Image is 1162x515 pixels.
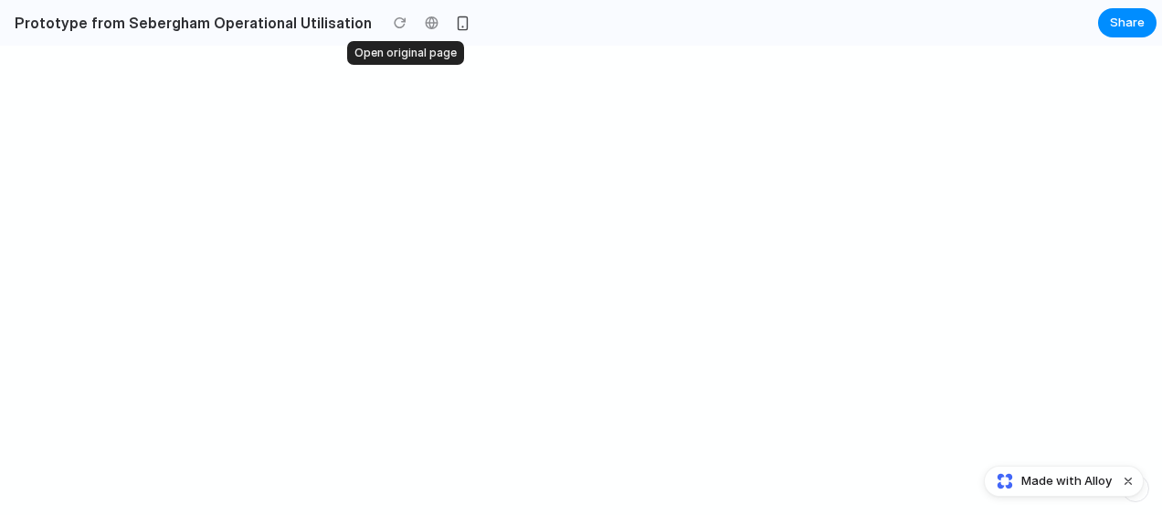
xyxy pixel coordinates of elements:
span: Share [1110,14,1145,32]
button: Share [1098,8,1157,37]
a: Made with Alloy [985,472,1114,490]
span: Made with Alloy [1021,472,1112,490]
button: Dismiss watermark [1117,470,1139,492]
div: Open original page [347,41,464,65]
h2: Prototype from Sebergham Operational Utilisation [7,12,372,34]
